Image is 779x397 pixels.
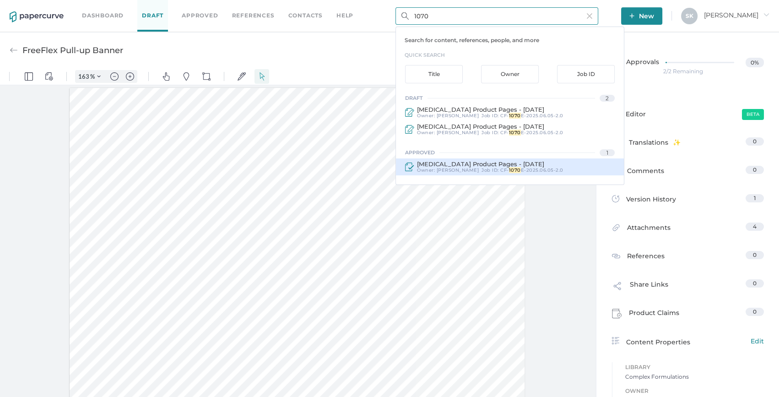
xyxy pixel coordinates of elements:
[612,223,764,237] a: Attachments4
[612,251,764,263] a: References0
[405,95,423,102] div: draft
[612,309,622,319] img: claims-icon.71597b81.svg
[521,130,563,136] span: E-2025.06.05-2.0
[401,12,409,20] img: search.bf03fe8b.svg
[405,125,414,134] img: draft-icon.2fe86ec2.svg
[630,279,668,297] span: Share Links
[600,95,615,102] div: 2
[612,336,764,347] div: Content Properties
[612,252,620,260] img: reference-icon.cd0ee6a9.svg
[90,5,95,12] span: %
[405,36,624,44] p: Search for content, references, people, and more
[751,336,764,346] span: Edit
[686,12,693,19] span: S K
[612,194,764,207] a: Version History1
[25,4,33,12] img: default-leftsidepanel.svg
[395,7,598,25] input: Search Workspace
[107,2,122,15] button: Zoom out
[521,113,563,119] span: E-2025.06.05-2.0
[405,108,414,117] img: draft-icon.2fe86ec2.svg
[621,7,662,25] button: New
[481,113,563,119] div: Job ID :
[437,167,479,173] span: [PERSON_NAME]
[612,137,764,151] a: Translations0
[162,4,170,12] img: default-pan.svg
[481,168,563,173] div: Job ID :
[557,65,615,83] div: Job ID
[202,4,211,12] img: shapes-icon.svg
[753,251,757,258] span: 0
[742,109,764,120] span: Beta
[110,4,119,12] img: default-minus.svg
[405,163,414,171] img: approved-icon.9c241b8e.svg
[746,58,763,67] span: 0%
[612,336,764,347] a: Content PropertiesEdit
[437,130,479,136] span: [PERSON_NAME]
[288,11,323,21] a: Contacts
[521,167,563,173] span: E-2025.06.05-2.0
[417,113,479,119] div: Owner:
[500,130,509,136] span: CF-
[587,13,592,19] img: cross-light-grey.10ea7ca4.svg
[500,167,509,173] span: CF-
[232,11,275,21] a: References
[92,2,106,15] button: Zoom Controls
[612,58,659,68] span: Approvals
[22,42,123,59] div: FreeFlex Pull-up Banner
[182,4,190,12] img: default-pin.svg
[199,1,214,16] button: Shapes
[417,160,544,168] span: [MEDICAL_DATA] Product Pages - [DATE]
[612,223,620,234] img: attachments-icon.0dd0e375.svg
[577,1,591,16] button: Search
[417,168,479,173] div: Owner:
[629,13,634,18] img: plus-white.e19ec114.svg
[627,166,664,180] span: Comments
[753,223,757,230] span: 4
[612,280,623,294] img: share-link-icon.af96a55c.svg
[612,166,764,180] a: Comments0
[336,11,353,21] div: help
[625,362,764,372] span: Library
[258,4,266,12] img: default-select.svg
[625,372,764,381] span: Complex Formulations
[396,104,624,121] a: [MEDICAL_DATA] Product Pages - [DATE] Owner: [PERSON_NAME] Job ID: CF-1070E-2025.06.05-2.0
[234,1,249,16] button: Signatures
[182,11,218,21] a: Approved
[509,113,521,119] span: 1070
[509,167,521,173] span: 1070
[626,109,646,121] span: Editor
[22,1,36,16] button: Panel
[509,130,521,136] span: 1070
[417,130,479,136] div: Owner:
[600,149,615,156] div: 1
[612,195,619,204] img: versions-icon.ee5af6b0.svg
[481,130,563,136] div: Job ID :
[97,6,101,10] img: chevron.svg
[753,308,757,315] span: 0
[629,137,681,151] span: Translations
[627,223,671,237] span: Attachments
[606,49,769,84] a: Approvals0%
[612,279,764,297] a: Share Links0
[754,195,756,201] span: 1
[417,123,544,130] span: [MEDICAL_DATA] Product Pages - [DATE]
[42,1,56,16] button: View Controls
[10,46,18,54] img: back-arrow-grey.72011ae3.svg
[126,4,134,12] img: default-plus.svg
[500,113,509,119] span: CF-
[82,11,124,21] a: Dashboard
[45,4,53,12] img: default-viewcontrols.svg
[123,2,137,15] button: Zoom in
[753,166,757,173] span: 0
[405,65,463,83] div: Title
[629,7,654,25] span: New
[417,106,544,113] span: [MEDICAL_DATA] Product Pages - [DATE]
[626,194,676,207] span: Version History
[612,109,764,121] a: EditorBeta
[437,113,479,119] span: [PERSON_NAME]
[76,4,90,12] input: Set zoom
[612,308,764,321] a: Product Claims0
[753,138,757,145] span: 0
[704,11,769,19] span: [PERSON_NAME]
[396,158,624,175] a: [MEDICAL_DATA] Product Pages - [DATE] Owner: [PERSON_NAME] Job ID: CF-1070E-2025.06.05-2.0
